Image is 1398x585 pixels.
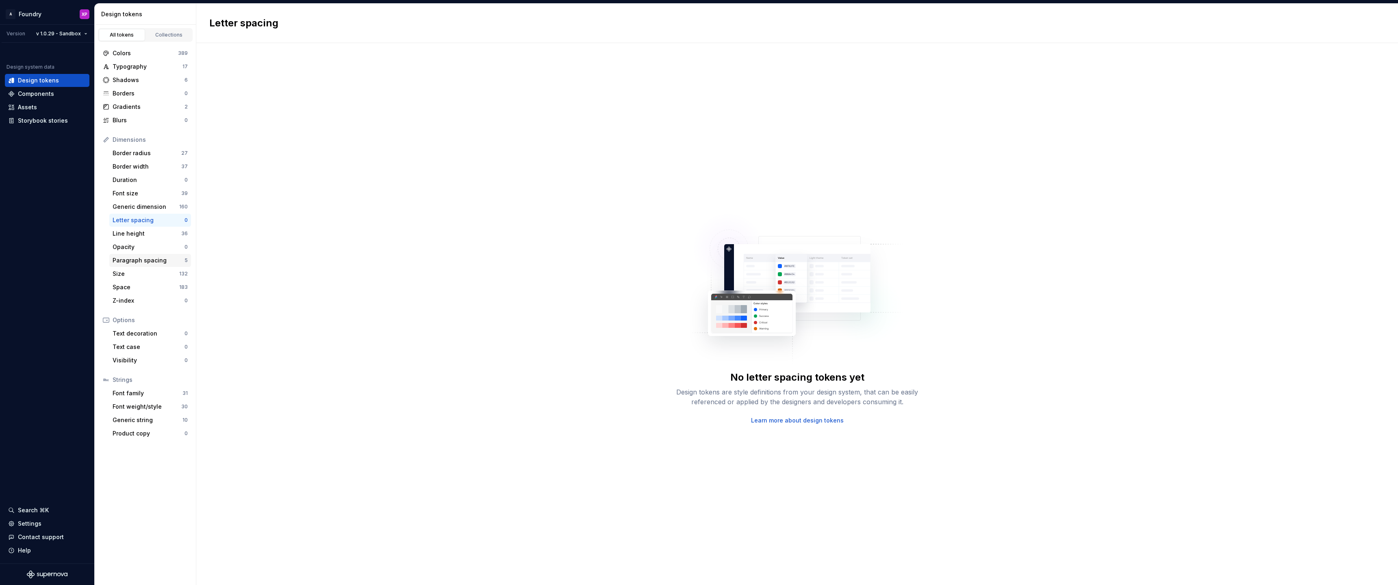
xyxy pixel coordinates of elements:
div: 5 [185,257,188,264]
div: Border width [113,162,181,171]
div: Product copy [113,429,185,438]
div: 0 [185,244,188,250]
div: 27 [181,150,188,156]
div: Storybook stories [18,117,68,125]
a: Generic dimension160 [109,200,191,213]
div: Space [113,283,179,291]
div: 0 [185,117,188,123]
div: 2 [185,104,188,110]
div: Visibility [113,356,185,364]
div: Line height [113,230,181,238]
h2: Letter spacing [209,17,278,30]
div: 0 [185,344,188,350]
a: Generic string10 [109,414,191,427]
div: 30 [181,403,188,410]
div: 39 [181,190,188,197]
a: Size132 [109,267,191,280]
a: Border radius27 [109,147,191,160]
div: Version [7,30,25,37]
div: Text case [113,343,185,351]
a: Font size39 [109,187,191,200]
div: Generic string [113,416,182,424]
div: All tokens [102,32,142,38]
a: Gradients2 [100,100,191,113]
a: Border width37 [109,160,191,173]
div: Letter spacing [113,216,185,224]
button: v 1.0.29 - Sandbox [33,28,91,39]
div: 0 [185,430,188,437]
div: 36 [181,230,188,237]
div: 0 [185,217,188,223]
a: Colors389 [100,47,191,60]
div: Dimensions [113,136,188,144]
a: Blurs0 [100,114,191,127]
div: 160 [179,204,188,210]
a: Borders0 [100,87,191,100]
a: Z-index0 [109,294,191,307]
div: Help [18,546,31,555]
div: Assets [18,103,37,111]
button: Help [5,544,89,557]
div: Duration [113,176,185,184]
a: Paragraph spacing5 [109,254,191,267]
div: Blurs [113,116,185,124]
div: Font weight/style [113,403,181,411]
div: Z-index [113,297,185,305]
div: Components [18,90,54,98]
div: Design tokens are style definitions from your design system, that can be easily referenced or app... [667,387,927,407]
div: 0 [185,297,188,304]
a: Line height36 [109,227,191,240]
a: Space183 [109,281,191,294]
div: Design system data [7,64,54,70]
div: No letter spacing tokens yet [730,371,864,384]
div: 183 [179,284,188,290]
div: Paragraph spacing [113,256,185,264]
button: Search ⌘K [5,504,89,517]
div: XP [82,11,87,17]
div: Typography [113,63,182,71]
div: 10 [182,417,188,423]
div: 31 [182,390,188,396]
a: Learn more about design tokens [751,416,844,425]
a: Product copy0 [109,427,191,440]
div: Gradients [113,103,185,111]
div: Search ⌘K [18,506,49,514]
div: 0 [185,330,188,337]
a: Design tokens [5,74,89,87]
div: Collections [149,32,189,38]
svg: Supernova Logo [27,570,67,578]
div: 0 [185,177,188,183]
a: Storybook stories [5,114,89,127]
a: Font family31 [109,387,191,400]
div: Options [113,316,188,324]
a: Font weight/style30 [109,400,191,413]
div: Borders [113,89,185,97]
div: 0 [185,90,188,97]
button: Contact support [5,531,89,544]
div: Foundry [19,10,41,18]
div: Size [113,270,179,278]
span: v 1.0.29 - Sandbox [36,30,81,37]
div: Contact support [18,533,64,541]
div: 0 [185,357,188,364]
div: Text decoration [113,329,185,338]
div: 6 [185,77,188,83]
div: A [6,9,15,19]
div: Design tokens [101,10,193,18]
div: 389 [178,50,188,56]
a: Assets [5,101,89,114]
div: Generic dimension [113,203,179,211]
a: Letter spacing0 [109,214,191,227]
div: 132 [179,271,188,277]
button: AFoundryXP [2,5,93,23]
div: Opacity [113,243,185,251]
a: Duration0 [109,173,191,186]
div: Border radius [113,149,181,157]
div: 37 [181,163,188,170]
a: Components [5,87,89,100]
div: Settings [18,520,41,528]
a: Visibility0 [109,354,191,367]
a: Opacity0 [109,240,191,253]
div: Font size [113,189,181,197]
